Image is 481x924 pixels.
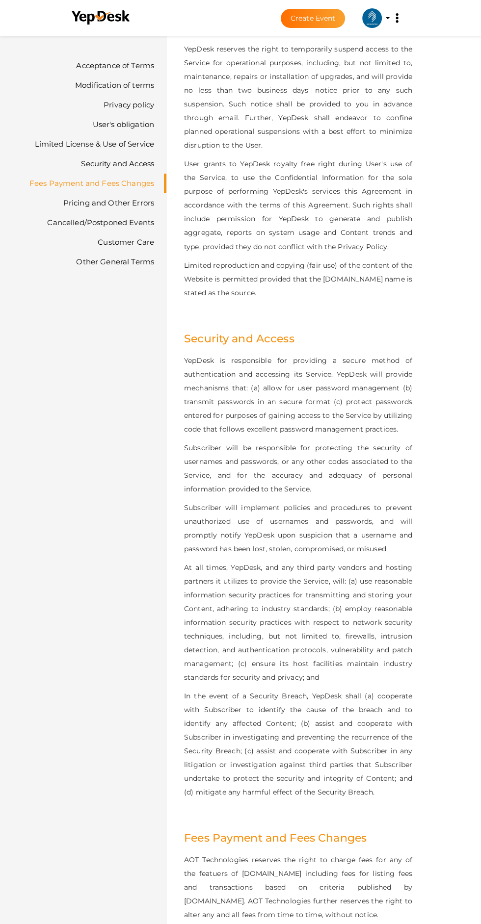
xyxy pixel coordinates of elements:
img: ACg8ocIlr20kWlusTYDilfQwsc9vjOYCKrm0LB8zShf3GP8Yo5bmpMCa=s100 [362,8,382,28]
p: In the event of a Security Breach, YepDesk shall (a) cooperate with Subscriber to identify the ca... [184,689,412,798]
p: User grants to YepDesk royalty free right during User's use of the Service, to use the Confidenti... [184,157,412,253]
p: Subscriber will be responsible for protecting the security of usernames and passwords, or any oth... [184,440,412,495]
a: Acceptance of Terms [76,61,154,70]
h2: Security and Access [184,304,412,348]
a: User's obligation [93,120,154,129]
a: Privacy policy [104,100,154,109]
p: YepDesk is responsible for providing a secure method of authentication and accessing its Service.... [184,353,412,436]
h2: Fees Payment and Fees Changes [184,803,412,847]
button: Create Event [281,9,346,28]
a: Limited License & Use of Service [35,139,154,149]
a: Other General Terms [76,257,154,266]
p: AOT Technologies reserves the right to charge fees for any of the featuers of [DOMAIN_NAME] inclu... [184,852,412,921]
a: Customer Care [98,237,154,247]
a: Cancelled/Postponed Events [47,218,154,227]
a: Fees Payment and Fees Changes [29,179,154,188]
p: Limited reproduction and copying (fair use) of the content of the Website is permitted provided t... [184,258,412,299]
a: Security and Access [81,159,154,168]
p: YepDesk reserves the right to temporarily suspend access to the Service for operational purposes,... [184,42,412,152]
p: At all times, YepDesk, and any third party vendors and hosting partners it utilizes to provide th... [184,560,412,684]
a: Modification of terms [75,80,154,90]
p: Subscriber will implement policies and procedures to prevent unauthorized use of usernames and pa... [184,500,412,555]
a: Pricing and Other Errors [63,198,154,207]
